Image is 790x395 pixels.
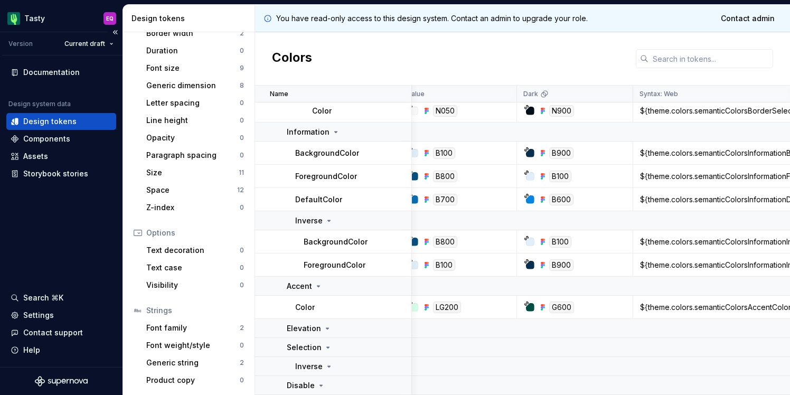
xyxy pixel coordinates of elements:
a: Documentation [6,64,116,81]
div: N900 [549,105,574,117]
p: Inverse [295,361,323,372]
p: Accent [287,281,312,291]
p: Selection [287,342,322,353]
a: Settings [6,307,116,324]
p: Inverse [295,215,323,226]
a: Opacity0 [142,129,248,146]
div: Font weight/style [146,340,240,351]
p: Information [287,127,330,137]
button: TastyEQ [2,7,120,30]
div: B100 [549,171,571,182]
div: Space [146,185,237,195]
button: Help [6,342,116,359]
div: B900 [549,259,573,271]
button: Contact support [6,324,116,341]
div: Font family [146,323,240,333]
div: Version [8,40,33,48]
p: Disable [287,380,315,391]
a: Paragraph spacing0 [142,147,248,164]
a: Product copy0 [142,372,248,389]
div: Options [146,228,244,238]
div: Letter spacing [146,98,240,108]
div: B800 [433,171,457,182]
div: Components [23,134,70,144]
div: 0 [240,151,244,159]
div: Paragraph spacing [146,150,240,161]
div: B100 [433,147,455,159]
div: Text decoration [146,245,240,256]
a: Components [6,130,116,147]
div: N050 [433,105,457,117]
a: Font family2 [142,319,248,336]
div: B800 [433,236,457,248]
a: Size11 [142,164,248,181]
div: Font size [146,63,240,73]
div: 0 [240,281,244,289]
div: G600 [549,302,574,313]
div: 2 [240,324,244,332]
p: Color [312,106,332,116]
div: Visibility [146,280,240,290]
p: ForegroundColor [304,260,365,270]
a: Z-index0 [142,199,248,216]
a: Border width2 [142,25,248,42]
div: Z-index [146,202,240,213]
button: Collapse sidebar [108,25,123,40]
div: B900 [549,147,573,159]
div: Assets [23,151,48,162]
div: Generic string [146,358,240,368]
div: Help [23,345,40,355]
div: 9 [240,64,244,72]
span: Contact admin [721,13,775,24]
div: 12 [237,186,244,194]
p: Elevation [287,323,321,334]
div: 8 [240,81,244,90]
div: Size [146,167,239,178]
p: Name [270,90,288,98]
div: LG200 [433,302,461,313]
div: Strings [146,305,244,316]
h2: Colors [272,49,312,68]
p: Color [295,302,315,313]
div: Design system data [8,100,71,108]
div: Tasty [24,13,45,24]
div: Search ⌘K [23,293,63,303]
div: 0 [240,116,244,125]
div: Opacity [146,133,240,143]
div: B700 [433,194,457,205]
div: Border width [146,28,240,39]
a: Assets [6,148,116,165]
div: Settings [23,310,54,321]
div: 0 [240,134,244,142]
a: Text case0 [142,259,248,276]
div: 11 [239,168,244,177]
div: 2 [240,29,244,37]
div: Documentation [23,67,80,78]
div: 0 [240,99,244,107]
a: Space12 [142,182,248,199]
input: Search in tokens... [648,49,773,68]
a: Contact admin [714,9,782,28]
p: Dark [523,90,538,98]
div: 0 [240,46,244,55]
a: Font weight/style0 [142,337,248,354]
div: Line height [146,115,240,126]
div: 0 [240,376,244,384]
div: Design tokens [23,116,77,127]
div: 0 [240,203,244,212]
div: Duration [146,45,240,56]
div: 0 [240,246,244,255]
a: Design tokens [6,113,116,130]
div: Product copy [146,375,240,385]
div: B600 [549,194,573,205]
p: Syntax: Web [639,90,678,98]
a: Text decoration0 [142,242,248,259]
div: EQ [106,14,114,23]
div: Design tokens [131,13,250,24]
a: Letter spacing0 [142,95,248,111]
a: Line height0 [142,112,248,129]
div: B100 [549,236,571,248]
a: Font size9 [142,60,248,77]
a: Storybook stories [6,165,116,182]
svg: Supernova Logo [35,376,88,387]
